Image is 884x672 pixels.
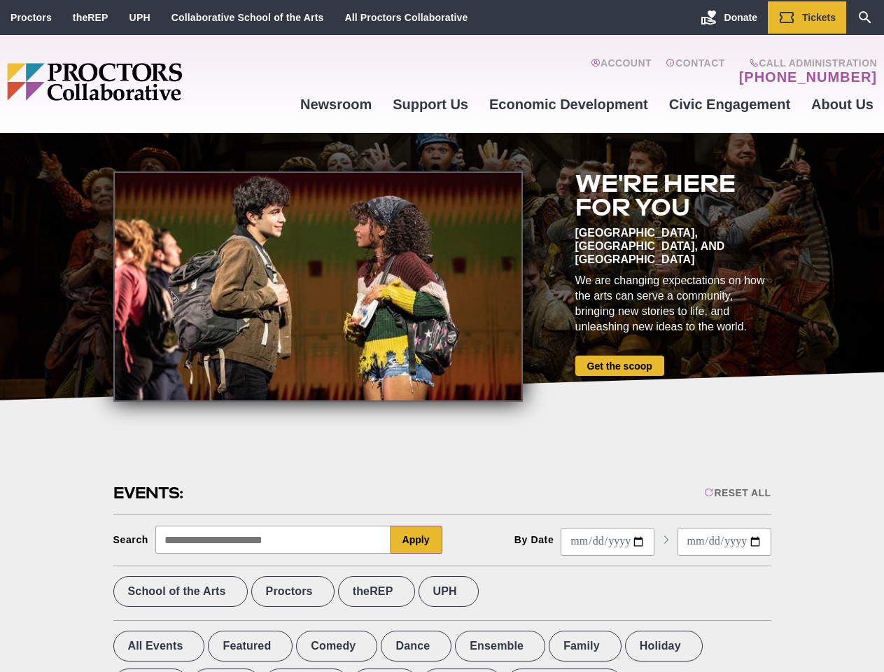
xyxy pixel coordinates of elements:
a: All Proctors Collaborative [344,12,468,23]
h2: Events: [113,482,185,504]
div: Reset All [704,487,771,498]
a: UPH [129,12,150,23]
a: Civic Engagement [659,85,801,123]
label: UPH [419,576,479,607]
label: theREP [338,576,415,607]
a: Tickets [768,1,846,34]
a: Support Us [382,85,479,123]
a: About Us [801,85,884,123]
a: Get the scoop [575,356,664,376]
a: Proctors [10,12,52,23]
label: Family [549,631,622,661]
label: Featured [208,631,293,661]
label: All Events [113,631,205,661]
label: Comedy [296,631,377,661]
span: Tickets [802,12,836,23]
div: Search [113,534,149,545]
div: We are changing expectations on how the arts can serve a community, bringing new stories to life,... [575,273,771,335]
label: Dance [381,631,451,661]
a: Newsroom [290,85,382,123]
span: Call Administration [735,57,877,69]
a: Donate [690,1,768,34]
button: Apply [391,526,442,554]
label: Holiday [625,631,703,661]
span: Donate [724,12,757,23]
a: Search [846,1,884,34]
label: Ensemble [455,631,545,661]
div: By Date [514,534,554,545]
a: [PHONE_NUMBER] [739,69,877,85]
img: Proctors logo [7,63,290,101]
label: School of the Arts [113,576,248,607]
a: Collaborative School of the Arts [171,12,324,23]
a: Economic Development [479,85,659,123]
h2: We're here for you [575,171,771,219]
div: [GEOGRAPHIC_DATA], [GEOGRAPHIC_DATA], and [GEOGRAPHIC_DATA] [575,226,771,266]
a: Account [591,57,652,85]
label: Proctors [251,576,335,607]
a: theREP [73,12,108,23]
a: Contact [666,57,725,85]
